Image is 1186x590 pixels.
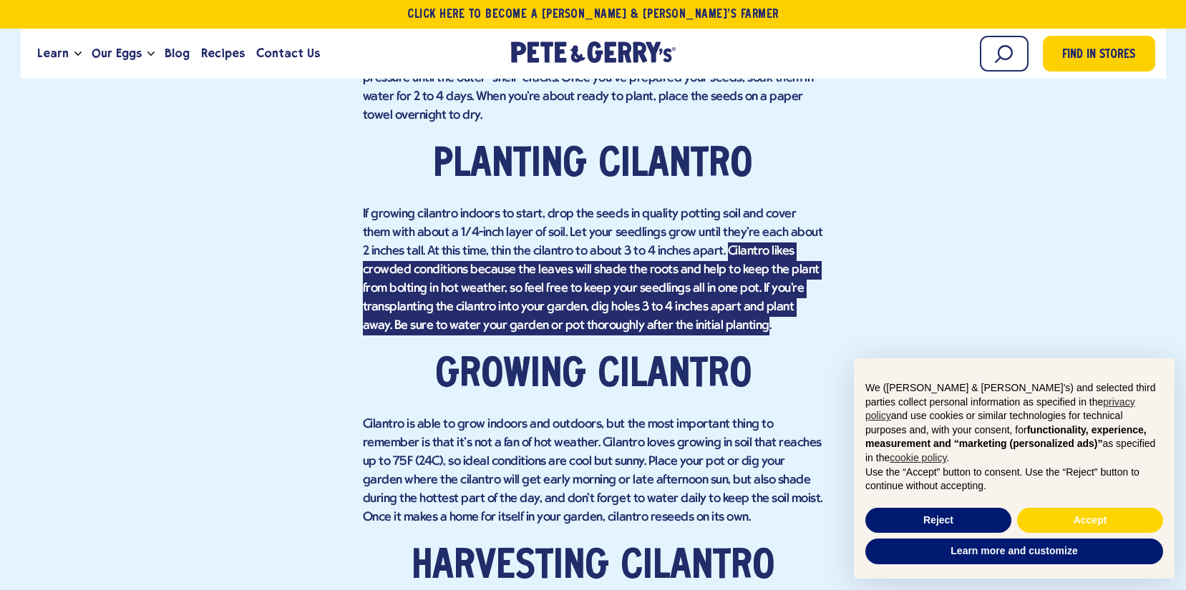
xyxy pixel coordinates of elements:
[363,354,824,397] h2: Growing cilantro
[147,51,155,56] button: Open the dropdown menu for Our Eggs
[865,508,1011,534] button: Reject
[37,44,69,62] span: Learn
[865,466,1163,493] p: Use the “Accept” button to consent. Use the “Reject” button to continue without accepting.
[865,539,1163,564] button: Learn more and customize
[201,44,245,62] span: Recipes
[1043,36,1155,72] a: Find in Stores
[92,44,142,62] span: Our Eggs
[165,44,190,62] span: Blog
[86,34,147,73] a: Our Eggs
[363,205,824,335] p: If growing cilantro indoors to start, drop the seeds in quality potting soil and cover them with ...
[363,546,824,589] h2: Harvesting cilantro
[31,34,74,73] a: Learn
[251,34,326,73] a: Contact Us
[74,51,82,56] button: Open the dropdown menu for Learn
[1017,508,1163,534] button: Accept
[363,144,824,187] h2: Planting cilantro
[980,36,1029,72] input: Search
[865,381,1163,466] p: We ([PERSON_NAME] & [PERSON_NAME]'s) and selected third parties collect personal information as s...
[890,452,946,463] a: cookie policy
[159,34,195,73] a: Blog
[256,44,320,62] span: Contact Us
[1062,46,1135,65] span: Find in Stores
[195,34,251,73] a: Recipes
[363,416,824,527] p: Cilantro is able to grow indoors and outdoors, but the most important thing to remember is that i...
